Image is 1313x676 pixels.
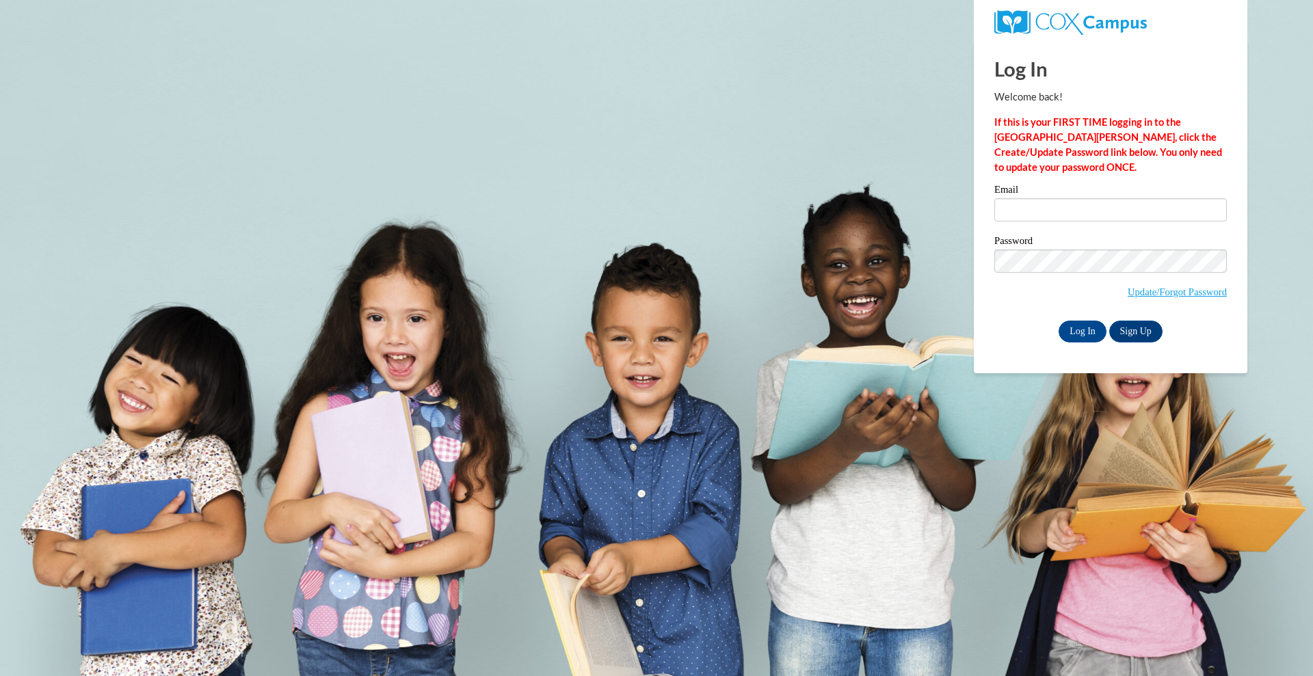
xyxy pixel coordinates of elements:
[1109,321,1163,342] a: Sign Up
[1059,321,1106,342] input: Log In
[994,10,1147,35] img: COX Campus
[994,185,1227,198] label: Email
[1128,286,1227,297] a: Update/Forgot Password
[994,55,1227,83] h1: Log In
[994,16,1147,27] a: COX Campus
[994,90,1227,105] p: Welcome back!
[994,116,1222,173] strong: If this is your FIRST TIME logging in to the [GEOGRAPHIC_DATA][PERSON_NAME], click the Create/Upd...
[994,236,1227,249] label: Password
